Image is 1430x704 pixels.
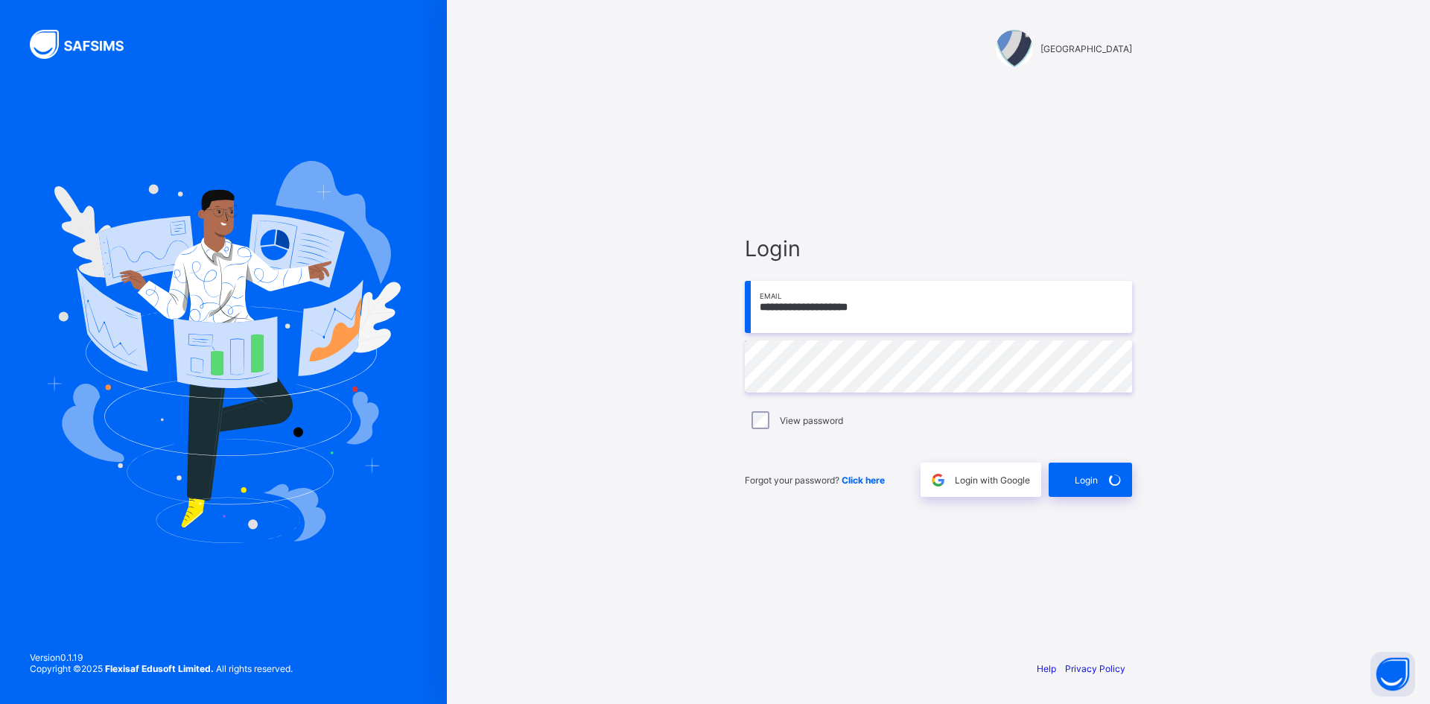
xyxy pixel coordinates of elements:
img: SAFSIMS Logo [30,30,142,59]
img: Hero Image [46,161,401,542]
span: Login [745,235,1132,261]
span: Login [1075,475,1098,486]
button: Open asap [1370,652,1415,697]
span: Forgot your password? [745,475,885,486]
span: Login with Google [955,475,1030,486]
span: Copyright © 2025 All rights reserved. [30,663,293,674]
span: Version 0.1.19 [30,652,293,663]
img: google.396cfc9801f0270233282035f929180a.svg [929,472,947,489]
label: View password [780,415,843,426]
a: Click here [842,475,885,486]
a: Help [1037,663,1056,674]
strong: Flexisaf Edusoft Limited. [105,663,214,674]
span: [GEOGRAPHIC_DATA] [1040,43,1132,54]
a: Privacy Policy [1065,663,1125,674]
